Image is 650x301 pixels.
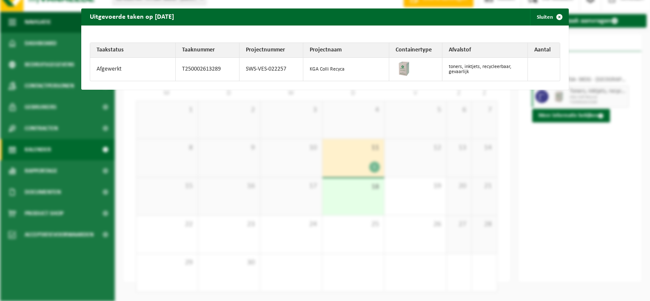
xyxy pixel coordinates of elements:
th: Containertype [389,43,442,58]
td: Afgewerkt [90,58,176,81]
th: Projectnummer [239,43,303,58]
th: Taaknummer [176,43,239,58]
th: Afvalstof [442,43,528,58]
td: toners, inktjets, recycleerbaar, gevaarlijk [442,58,528,81]
th: Aantal [528,43,560,58]
td: KGA Colli Recyca [303,58,389,81]
th: Projectnaam [303,43,389,58]
td: T250002613289 [176,58,239,81]
th: Taakstatus [90,43,176,58]
td: SWS-VES-022257 [239,58,303,81]
img: IC-CB-0000-00-01 [396,60,413,77]
h2: Uitgevoerde taken op [DATE] [81,9,182,25]
button: Sluiten [530,9,568,26]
